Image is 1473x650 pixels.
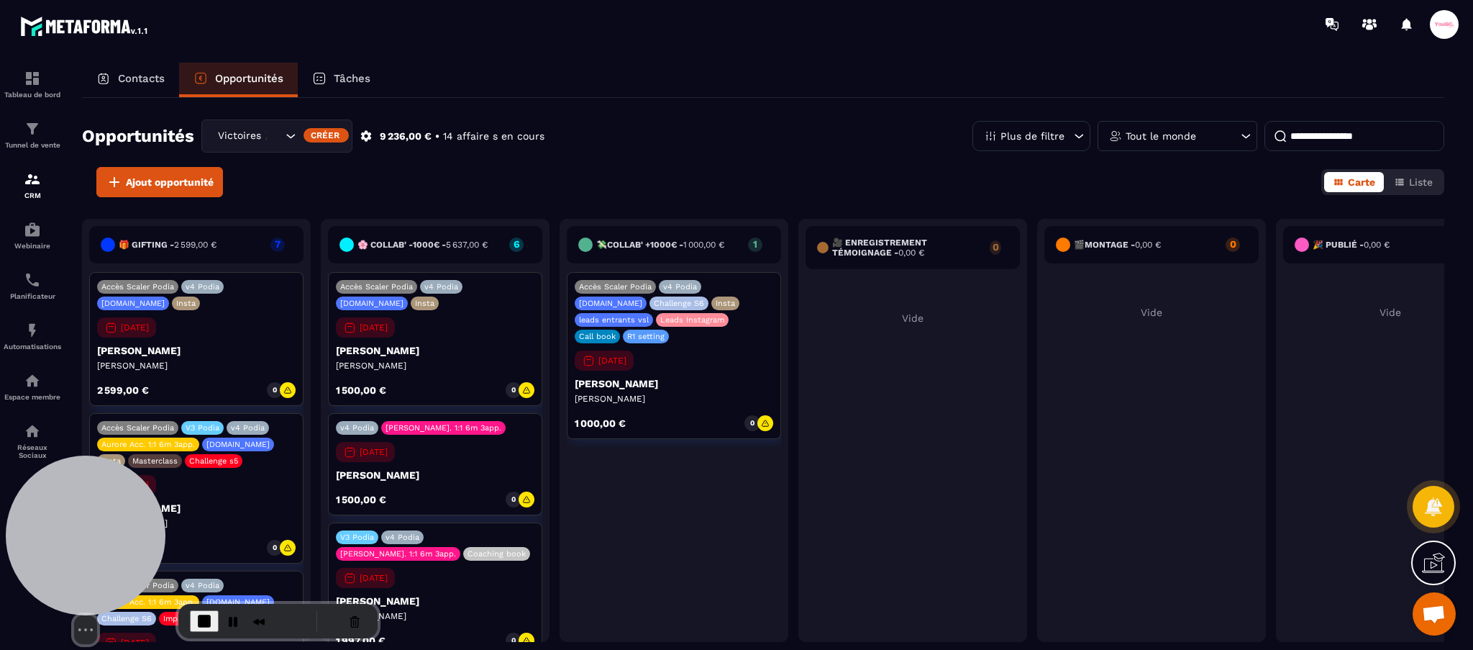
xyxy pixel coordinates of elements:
a: schedulerschedulerPlanificateur [4,261,61,311]
p: V3 Podia [186,423,219,433]
a: Tâches [298,63,385,97]
p: v4 Podia [186,282,219,292]
p: Accès Scaler Podia [101,423,174,433]
p: 1 000,00 € [575,418,626,428]
a: formationformationTunnel de vente [4,109,61,160]
p: Tunnel de vente [4,141,61,149]
div: Créer [304,128,349,143]
h6: 🎉 Publié - [1313,240,1390,250]
p: 14 affaire s en cours [443,130,544,143]
p: Plus de filtre [1000,131,1064,141]
p: 0 [511,495,516,505]
p: [PERSON_NAME] [336,595,534,607]
p: Espace membre [4,393,61,401]
p: Leads Instagram [660,315,724,325]
p: 0 [273,385,277,395]
a: automationsautomationsAutomatisations [4,311,61,361]
p: • [435,130,439,143]
h6: 🎬Montage - [1074,240,1161,250]
img: formation [24,70,41,87]
p: [DATE] [121,322,149,333]
p: [DATE] [598,356,626,366]
span: 5 637,00 € [446,240,488,250]
p: [PERSON_NAME]. 1:1 6m 3app. [340,549,456,559]
a: formationformationCRM [4,160,61,210]
span: Ajout opportunité [126,175,214,189]
p: [PERSON_NAME] [97,518,296,529]
p: [PERSON_NAME] [97,360,296,371]
p: v4 Podia [340,423,374,433]
span: 1 000,00 € [683,240,724,250]
a: automationsautomationsWebinaire [4,210,61,261]
p: 0 [750,418,754,428]
p: 0 [273,543,277,553]
p: [DATE] [360,447,388,457]
img: automations [24,322,41,339]
p: [PERSON_NAME] [336,469,534,481]
p: Vide [1044,307,1259,318]
p: 9 236,00 € [380,130,432,143]
p: Accès Scaler Podia [340,282,413,292]
a: accountantaccountantComptabilité [4,520,61,571]
p: 1 [748,239,762,249]
p: 0 [511,636,516,646]
a: automationsautomationsEspace membre [4,361,61,412]
p: Aurore Acc. 1:1 6m 3app. [101,440,195,449]
p: 0 [511,385,516,395]
div: Search for option [201,119,352,153]
a: emailemailE-mailing [4,470,61,520]
img: automations [24,372,41,389]
p: 2 599,00 € [97,385,149,395]
span: Carte [1348,176,1375,188]
p: [DATE] [360,573,388,583]
p: [DOMAIN_NAME] [101,299,165,308]
p: [PERSON_NAME] [97,345,296,356]
span: 0,00 € [1364,240,1390,250]
p: [DATE] [360,322,388,333]
p: Réseaux Sociaux [4,443,61,459]
img: scheduler [24,271,41,289]
h6: 🌸 Collab' -1000€ - [357,240,488,250]
p: [PERSON_NAME]. 1:1 6m 3app. [386,423,501,433]
span: 0,00 € [1135,240,1161,250]
p: Automatisations [4,343,61,351]
p: R1 setting [627,332,665,341]
p: Coaching book [468,549,526,559]
a: formationformationTableau de bord [4,59,61,109]
p: Call book [579,332,616,341]
h6: 🎥 Enregistrement témoignage - [832,238,982,258]
p: V3 Podia [340,533,374,542]
span: 2 599,00 € [174,240,216,250]
p: [DOMAIN_NAME] [206,597,270,607]
p: Comptabilité [4,552,61,560]
p: Tout le monde [1126,131,1196,141]
button: Carte [1324,172,1384,192]
button: Liste [1385,172,1441,192]
img: formation [24,120,41,137]
span: 0,00 € [898,248,924,258]
p: Insta [716,299,735,308]
p: 0 [1226,239,1240,249]
p: [DOMAIN_NAME] [579,299,642,308]
p: 0 [990,242,1001,252]
p: Tableau de bord [4,91,61,99]
p: v4 Podia [386,533,419,542]
p: 1 500,00 € [336,495,386,505]
p: Challenge S6 [654,299,704,308]
p: 1 500,00 € [336,385,386,395]
img: formation [24,171,41,188]
p: 7 [270,239,285,249]
p: [PERSON_NAME] [97,502,296,514]
p: [DOMAIN_NAME] [206,440,270,449]
a: Ouvrir le chat [1413,592,1456,636]
p: Vide [806,312,1020,324]
button: Ajout opportunité [96,167,223,197]
p: leads entrants vsl [579,315,649,325]
p: v4 Podia [663,282,697,292]
h6: 🎁 Gifting - [119,240,216,250]
a: social-networksocial-networkRéseaux Sociaux [4,412,61,470]
p: Insta [176,299,196,308]
p: Opportunités [215,72,283,85]
p: Webinaire [4,242,61,250]
span: Victoires 🎉 [214,128,268,144]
